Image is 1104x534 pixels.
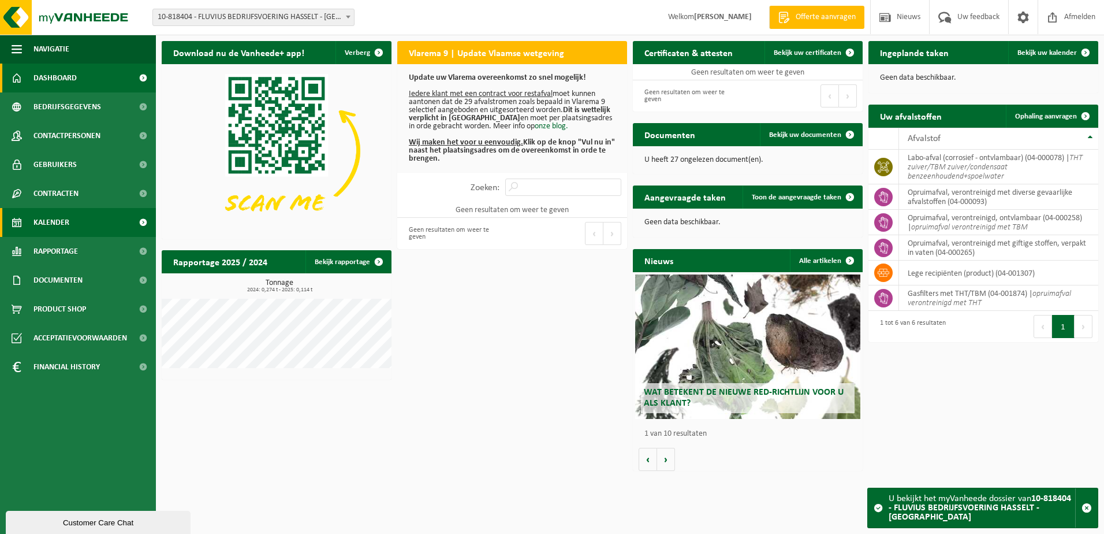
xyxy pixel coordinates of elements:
[33,92,101,121] span: Bedrijfsgegevens
[1034,315,1052,338] button: Previous
[899,184,1098,210] td: opruimafval, verontreinigd met diverse gevaarlijke afvalstoffen (04-000093)
[33,208,69,237] span: Kalender
[694,13,752,21] strong: [PERSON_NAME]
[6,509,193,534] iframe: chat widget
[644,430,857,438] p: 1 van 10 resultaten
[33,237,78,266] span: Rapportage
[908,134,941,143] span: Afvalstof
[633,41,744,64] h2: Certificaten & attesten
[535,122,568,131] a: onze blog.
[899,285,1098,311] td: gasfilters met THT/TBM (04-001874) |
[152,9,355,26] span: 10-818404 - FLUVIUS BEDRIJFSVOERING HASSELT - HASSELT
[774,49,841,57] span: Bekijk uw certificaten
[889,494,1071,522] strong: 10-818404 - FLUVIUS BEDRIJFSVOERING HASSELT - [GEOGRAPHIC_DATA]
[899,210,1098,235] td: opruimafval, verontreinigd, ontvlambaar (04-000258) |
[820,84,839,107] button: Previous
[899,261,1098,285] td: lege recipiënten (product) (04-001307)
[911,223,1028,232] i: opruimafval verontreinigd met TBM
[409,90,553,98] u: Iedere klant met een contract voor restafval
[633,186,737,208] h2: Aangevraagde taken
[657,448,675,471] button: Volgende
[1075,315,1092,338] button: Next
[409,138,615,163] b: Klik op de knop "Vul nu in" naast het plaatsingsadres om de overeenkomst in orde te brengen.
[639,83,742,109] div: Geen resultaten om weer te geven
[585,222,603,245] button: Previous
[743,186,861,209] a: Toon de aangevraagde taken
[33,295,86,324] span: Product Shop
[409,138,523,147] u: Wij maken het voor u eenvoudig.
[644,218,851,227] p: Geen data beschikbaar.
[874,314,946,339] div: 1 tot 6 van 6 resultaten
[33,324,127,353] span: Acceptatievoorwaarden
[899,235,1098,261] td: opruimafval, verontreinigd met giftige stoffen, verpakt in vaten (04-000265)
[868,41,960,64] h2: Ingeplande taken
[409,106,610,123] b: Dit is wettelijk verplicht in [GEOGRAPHIC_DATA]
[33,64,77,92] span: Dashboard
[764,41,861,64] a: Bekijk uw certificaten
[633,64,863,80] td: Geen resultaten om weer te geven
[403,221,506,246] div: Geen resultaten om weer te geven
[769,6,864,29] a: Offerte aanvragen
[1015,113,1077,120] span: Ophaling aanvragen
[33,121,100,150] span: Contactpersonen
[33,150,77,179] span: Gebruikers
[33,35,69,64] span: Navigatie
[33,266,83,295] span: Documenten
[793,12,859,23] span: Offerte aanvragen
[397,41,576,64] h2: Vlarema 9 | Update Vlaamse wetgeving
[868,105,953,127] h2: Uw afvalstoffen
[644,156,851,164] p: U heeft 27 ongelezen document(en).
[167,287,391,293] span: 2024: 0,274 t - 2025: 0,114 t
[305,250,390,273] a: Bekijk rapportage
[644,388,844,408] span: Wat betekent de nieuwe RED-richtlijn voor u als klant?
[33,179,79,208] span: Contracten
[397,202,627,218] td: Geen resultaten om weer te geven
[471,183,499,192] label: Zoeken:
[409,73,586,82] b: Update uw Vlarema overeenkomst zo snel mogelijk!
[899,150,1098,184] td: labo-afval (corrosief - ontvlambaar) (04-000078) |
[345,49,370,57] span: Verberg
[1052,315,1075,338] button: 1
[760,123,861,146] a: Bekijk uw documenten
[1008,41,1097,64] a: Bekijk uw kalender
[162,250,279,273] h2: Rapportage 2025 / 2024
[162,41,316,64] h2: Download nu de Vanheede+ app!
[889,488,1075,528] div: U bekijkt het myVanheede dossier van
[33,353,100,381] span: Financial History
[635,275,860,419] a: Wat betekent de nieuwe RED-richtlijn voor u als klant?
[162,64,391,237] img: Download de VHEPlus App
[153,9,354,25] span: 10-818404 - FLUVIUS BEDRIJFSVOERING HASSELT - HASSELT
[633,249,685,272] h2: Nieuws
[603,222,621,245] button: Next
[908,154,1083,181] i: THT zuiver/TBM zuiver/condensaat benzeenhoudend+spoelwater
[1006,105,1097,128] a: Ophaling aanvragen
[908,290,1071,307] i: opruimafval verontreinigd met THT
[1017,49,1077,57] span: Bekijk uw kalender
[839,84,857,107] button: Next
[639,448,657,471] button: Vorige
[769,131,841,139] span: Bekijk uw documenten
[790,249,861,272] a: Alle artikelen
[409,74,616,163] p: moet kunnen aantonen dat de 29 afvalstromen zoals bepaald in Vlarema 9 selectief aangeboden en ui...
[752,194,841,201] span: Toon de aangevraagde taken
[633,123,707,146] h2: Documenten
[880,74,1087,82] p: Geen data beschikbaar.
[167,279,391,293] h3: Tonnage
[335,41,390,64] button: Verberg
